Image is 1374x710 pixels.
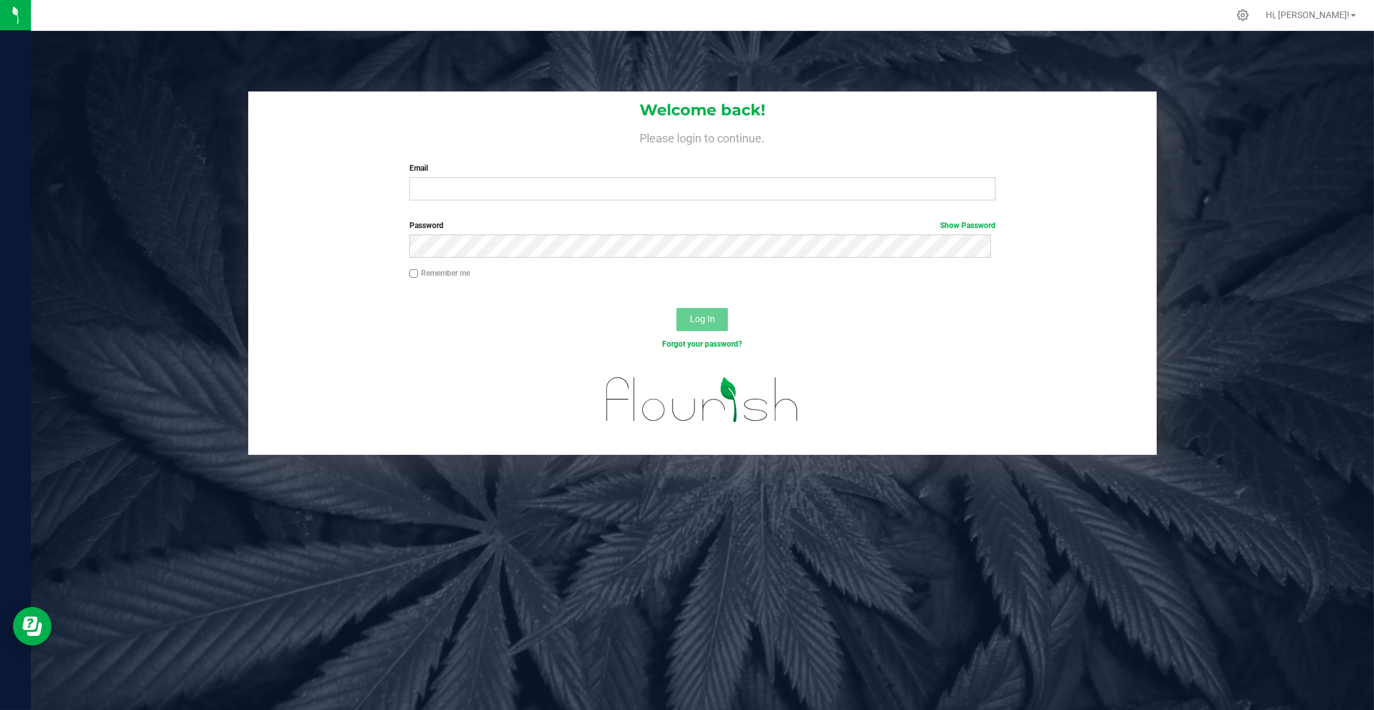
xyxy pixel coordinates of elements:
[1235,9,1251,21] div: Manage settings
[940,221,996,230] a: Show Password
[662,340,742,349] a: Forgot your password?
[409,267,470,279] label: Remember me
[248,129,1157,144] h4: Please login to continue.
[248,102,1157,119] h1: Welcome back!
[409,221,444,230] span: Password
[1266,10,1349,20] span: Hi, [PERSON_NAME]!
[13,607,52,646] iframe: Resource center
[589,363,816,436] img: flourish_logo.svg
[409,269,418,278] input: Remember me
[676,308,728,331] button: Log In
[409,162,996,174] label: Email
[690,314,715,324] span: Log In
